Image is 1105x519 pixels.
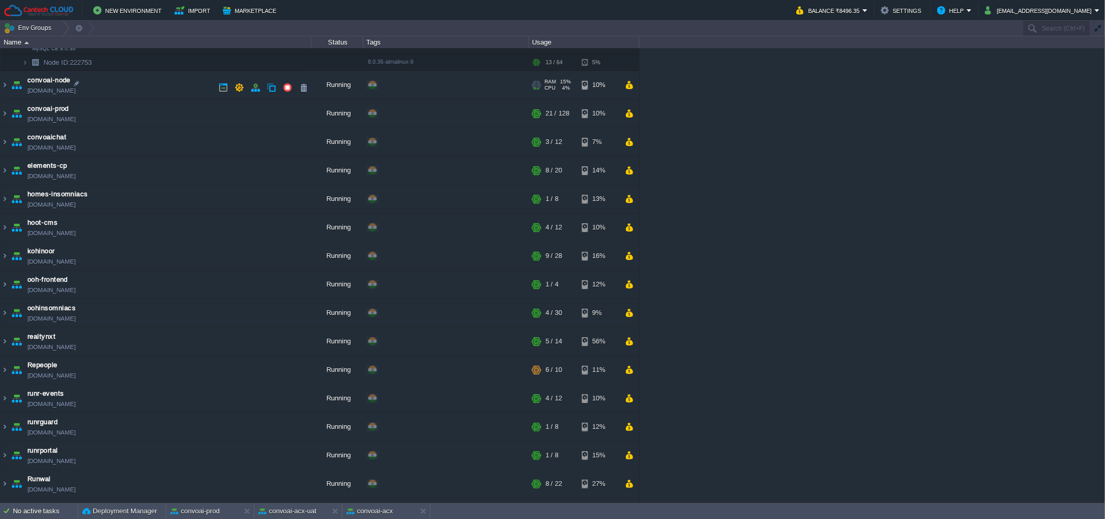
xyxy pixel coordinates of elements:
button: Deployment Manager [82,506,157,516]
span: RAM [544,79,556,85]
a: Node ID:222753 [42,58,93,67]
button: Marketplace [223,4,279,17]
div: 11% [582,356,615,384]
div: Running [311,128,363,156]
div: 12% [582,270,615,298]
img: AMDAwAAAACH5BAEAAAAALAAAAAABAAEAAAICRAEAOw== [1,128,9,156]
button: Import [175,4,213,17]
a: convoai-node [27,75,70,85]
button: Balance ₹8496.35 [796,4,863,17]
img: AMDAwAAAACH5BAEAAAAALAAAAAABAAEAAAICRAEAOw== [9,156,24,184]
a: [DOMAIN_NAME] [27,228,76,238]
div: Running [311,413,363,441]
img: Cantech Cloud [4,4,74,17]
a: [DOMAIN_NAME] [27,114,76,124]
a: [DOMAIN_NAME] [27,399,76,409]
img: AMDAwAAAACH5BAEAAAAALAAAAAABAAEAAAICRAEAOw== [9,99,24,127]
a: convoai-prod [27,104,69,114]
a: [DOMAIN_NAME] [27,285,76,295]
button: convoai-acx [347,506,393,516]
a: oohinsomniacs [27,303,76,313]
img: AMDAwAAAACH5BAEAAAAALAAAAAABAAEAAAICRAEAOw== [1,327,9,355]
a: ooh-frontend [27,275,68,285]
div: 1 / 8 [546,413,558,441]
div: 12% [582,413,615,441]
div: Running [311,470,363,498]
img: AMDAwAAAACH5BAEAAAAALAAAAAABAAEAAAICRAEAOw== [1,384,9,412]
button: New Environment [93,4,165,17]
a: [DOMAIN_NAME] [27,85,76,96]
img: AMDAwAAAACH5BAEAAAAALAAAAAABAAEAAAICRAEAOw== [1,356,9,384]
div: 16% [582,242,615,270]
img: AMDAwAAAACH5BAEAAAAALAAAAAABAAEAAAICRAEAOw== [24,41,29,44]
a: [DOMAIN_NAME] [27,456,76,466]
div: 5 / 14 [546,327,562,355]
span: 4% [559,85,570,91]
a: Repeople [27,360,58,370]
img: AMDAwAAAACH5BAEAAAAALAAAAAABAAEAAAICRAEAOw== [9,384,24,412]
div: Name [1,36,311,48]
div: Tags [364,36,528,48]
a: convoaichat [27,132,66,142]
div: Running [311,384,363,412]
div: Running [311,299,363,327]
a: [DOMAIN_NAME] [27,171,76,181]
a: elements-cp [27,161,67,171]
div: Running [311,270,363,298]
img: AMDAwAAAACH5BAEAAAAALAAAAAABAAEAAAICRAEAOw== [1,185,9,213]
div: 4 / 12 [546,213,562,241]
span: hoot-cms [27,218,58,228]
a: [DOMAIN_NAME] [27,342,76,352]
div: 6 / 10 [546,356,562,384]
a: realtynxt [27,331,55,342]
span: CPU [544,85,555,91]
img: AMDAwAAAACH5BAEAAAAALAAAAAABAAEAAAICRAEAOw== [1,242,9,270]
span: Node ID: [44,59,70,66]
div: 27% [582,470,615,498]
div: Running [311,441,363,469]
div: 1 / 8 [546,441,558,469]
div: 3 / 12 [546,128,562,156]
div: Running [311,99,363,127]
a: runrguard [27,417,58,427]
button: Env Groups [4,21,55,35]
div: Running [311,213,363,241]
div: 56% [582,327,615,355]
img: AMDAwAAAACH5BAEAAAAALAAAAAABAAEAAAICRAEAOw== [9,185,24,213]
div: 9% [582,299,615,327]
a: [DOMAIN_NAME] [27,142,76,153]
div: 10% [582,71,615,99]
a: Runwal [27,474,51,484]
div: 9 / 28 [546,242,562,270]
span: MySQL CE 8.0.36 [32,46,76,52]
span: 8.0.36-almalinux-9 [368,59,413,65]
div: 15% [582,441,615,469]
div: 21 / 128 [546,99,569,127]
div: 10% [582,99,615,127]
div: 10% [582,384,615,412]
img: AMDAwAAAACH5BAEAAAAALAAAAAABAAEAAAICRAEAOw== [9,470,24,498]
span: kohinoor [27,246,55,256]
img: AMDAwAAAACH5BAEAAAAALAAAAAABAAEAAAICRAEAOw== [1,99,9,127]
div: 1 / 8 [546,185,558,213]
a: [DOMAIN_NAME] [27,484,76,495]
img: AMDAwAAAACH5BAEAAAAALAAAAAABAAEAAAICRAEAOw== [1,470,9,498]
a: homes-insomniacs [27,189,88,199]
a: runrportal [27,445,58,456]
div: 14% [582,156,615,184]
div: 13% [582,185,615,213]
img: AMDAwAAAACH5BAEAAAAALAAAAAABAAEAAAICRAEAOw== [9,413,24,441]
img: AMDAwAAAACH5BAEAAAAALAAAAAABAAEAAAICRAEAOw== [1,270,9,298]
div: Running [311,156,363,184]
